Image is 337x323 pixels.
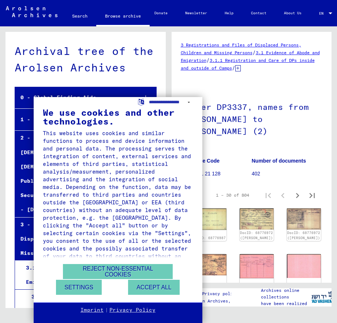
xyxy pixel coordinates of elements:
button: Reject non-essential cookies [63,264,173,279]
button: Accept all [128,280,180,295]
div: We use cookies and other technologies. [43,108,193,126]
button: Settings [56,280,102,295]
a: Imprint [80,307,104,314]
div: This website uses cookies and similar functions to process end device information and personal da... [43,129,193,268]
a: Privacy Policy [109,307,156,314]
